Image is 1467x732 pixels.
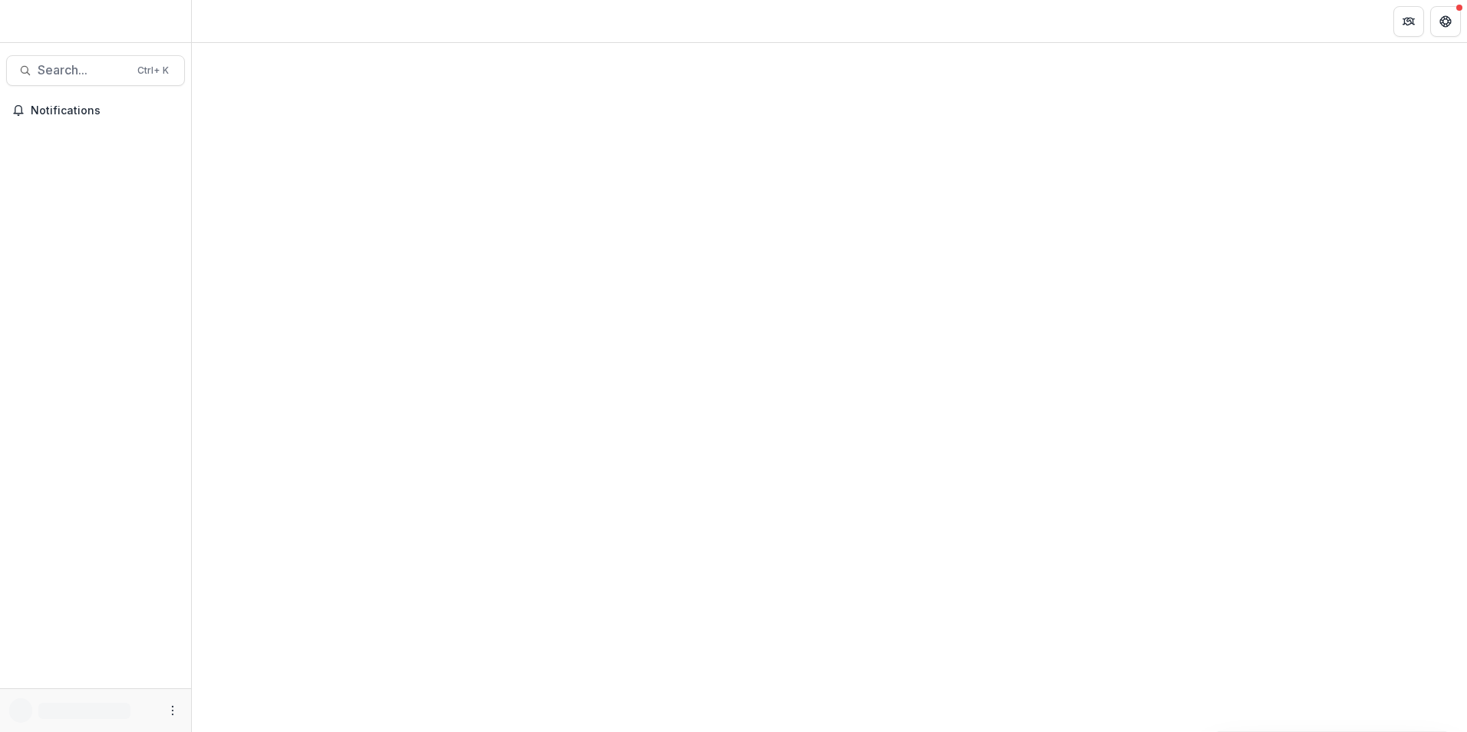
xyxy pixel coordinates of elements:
[31,104,179,117] span: Notifications
[163,701,182,720] button: More
[38,63,128,77] span: Search...
[1430,6,1461,37] button: Get Help
[198,10,263,32] nav: breadcrumb
[6,98,185,123] button: Notifications
[1393,6,1424,37] button: Partners
[6,55,185,86] button: Search...
[134,62,172,79] div: Ctrl + K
